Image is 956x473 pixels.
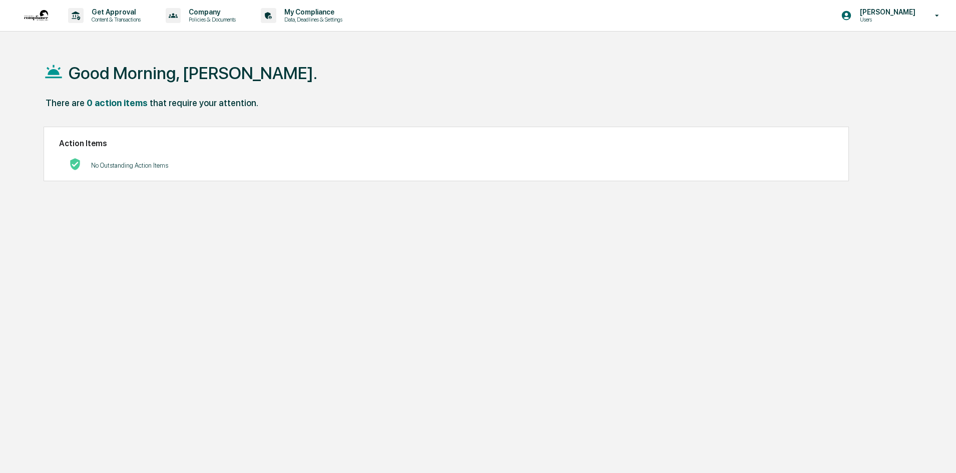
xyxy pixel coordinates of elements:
p: My Compliance [276,8,347,16]
p: Users [852,16,920,23]
p: Policies & Documents [181,16,241,23]
p: Data, Deadlines & Settings [276,16,347,23]
p: Get Approval [84,8,146,16]
h1: Good Morning, [PERSON_NAME]. [69,63,317,83]
p: Content & Transactions [84,16,146,23]
div: that require your attention. [150,98,258,108]
img: logo [24,10,48,21]
p: [PERSON_NAME] [852,8,920,16]
p: Company [181,8,241,16]
h2: Action Items [59,139,833,148]
div: There are [46,98,85,108]
img: No Actions logo [69,158,81,170]
p: No Outstanding Action Items [91,162,168,169]
div: 0 action items [87,98,148,108]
